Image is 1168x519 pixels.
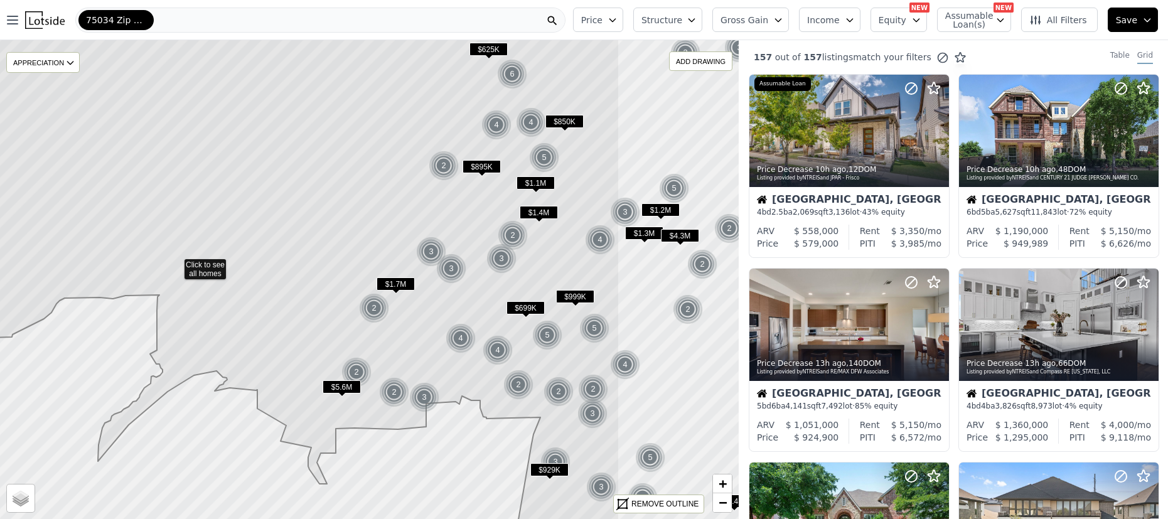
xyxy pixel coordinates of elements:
div: 5 [529,142,559,173]
img: g1.png [529,142,560,173]
div: REMOVE OUTLINE [631,498,699,510]
span: $ 1,190,000 [995,226,1049,236]
div: [GEOGRAPHIC_DATA], [GEOGRAPHIC_DATA] [757,388,941,401]
img: g1.png [586,472,617,502]
span: 3,826 [995,402,1017,410]
div: PITI [1069,237,1085,250]
div: $4.4M [715,495,753,513]
span: $ 1,295,000 [995,432,1049,442]
span: − [719,495,727,510]
div: 2 [359,293,389,323]
div: /mo [1090,225,1151,237]
div: 3 [628,483,658,513]
time: 2025-08-12 11:11 [1025,359,1056,368]
img: House [967,388,977,399]
div: Table [1110,50,1130,64]
div: PITI [1069,431,1085,444]
a: Zoom out [713,493,732,512]
div: 3 [540,447,571,477]
div: 6 [497,59,527,89]
span: 8,973 [1031,402,1052,410]
img: g1.png [585,225,616,255]
span: $1.1M [517,176,555,190]
span: 4,141 [786,402,807,410]
img: g1.png [578,374,609,404]
a: Layers [7,484,35,512]
div: Price Decrease , 66 DOM [967,358,1152,368]
span: 7,492 [821,402,842,410]
img: House [757,195,767,205]
time: 2025-08-12 14:22 [1025,165,1056,174]
div: Price [967,237,988,250]
div: Listing provided by NTREIS and CENTURY 21 JUDGE [PERSON_NAME] CO. [967,174,1152,182]
div: Price [967,431,988,444]
div: 6 bd 5 ba sqft lot · 72% equity [967,207,1151,217]
div: Assumable Loan [754,77,811,91]
img: g1.png [429,151,459,181]
span: $4.3M [661,229,699,242]
span: 75034 Zip Code [86,14,146,26]
span: Price [581,14,603,26]
img: g1.png [436,254,467,284]
div: $699K [506,301,545,319]
div: 2 [498,220,528,250]
img: g1.png [503,370,534,400]
img: g1.png [714,213,745,243]
span: 5,627 [995,208,1017,217]
div: /mo [1085,237,1151,250]
div: 3 [436,254,466,284]
div: Price Decrease , 48 DOM [967,164,1152,174]
img: g1.png [483,335,513,365]
span: $699K [506,301,545,314]
button: Price [573,8,623,32]
div: 2 [578,374,608,404]
div: /mo [880,419,941,431]
div: 3 [486,243,517,274]
span: $ 5,150 [891,420,924,430]
div: Rent [1069,419,1090,431]
span: $4.4M [715,495,753,508]
img: g1.png [486,243,517,274]
button: Equity [871,8,927,32]
img: g1.png [516,107,547,137]
a: Price Decrease 10h ago,48DOMListing provided byNTREISand CENTURY 21 JUDGE [PERSON_NAME] CO.House[... [958,74,1158,258]
div: $1.7M [377,277,415,296]
span: 157 [754,52,772,62]
span: $ 5,150 [1101,226,1134,236]
div: 2 [379,377,409,407]
div: Price [757,237,778,250]
button: Gross Gain [712,8,789,32]
div: NEW [909,3,930,13]
div: /mo [876,431,941,444]
div: Listing provided by NTREIS and Compass RE [US_STATE], LLC [967,368,1152,376]
div: 5 [579,313,609,343]
span: Equity [879,14,906,26]
a: Price Decrease 10h ago,12DOMListing provided byNTREISand JPAR - FriscoAssumable LoanHouse[GEOGRAP... [749,74,948,258]
img: g1.png [610,350,641,380]
div: PITI [860,431,876,444]
div: 2 [673,294,703,324]
span: $ 3,350 [891,226,924,236]
span: match your filters [853,51,931,63]
span: $ 3,985 [891,238,924,249]
div: $850K [545,115,584,133]
div: [GEOGRAPHIC_DATA], [GEOGRAPHIC_DATA] [967,195,1151,207]
div: ARV [967,225,984,237]
div: $1.2M [641,203,680,222]
img: g1.png [544,377,574,407]
div: 3 [409,382,439,412]
div: 5 [659,173,689,203]
div: ADD DRAWING [670,52,732,70]
div: 4 [446,323,476,353]
span: $ 579,000 [794,238,838,249]
img: g1.png [498,220,528,250]
div: NEW [994,3,1014,13]
img: House [757,388,767,399]
span: $895K [463,160,501,173]
div: 4 bd 2.5 ba sqft lot · 43% equity [757,207,941,217]
div: 2 [544,377,574,407]
img: g1.png [610,197,641,227]
div: out of listings [739,51,967,64]
span: $850K [545,115,584,128]
div: Price Decrease , 140 DOM [757,358,943,368]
